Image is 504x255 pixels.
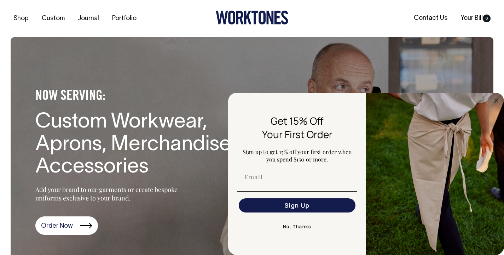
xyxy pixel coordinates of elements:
[243,148,352,163] span: Sign up to get 15% off your first order when you spend $150 or more.
[35,88,265,104] h4: NOW SERVING:
[237,220,357,234] button: No, Thanks
[411,12,450,24] a: Contact Us
[483,15,491,22] span: 0
[75,13,102,24] a: Journal
[458,12,493,24] a: Your Bill0
[366,93,504,255] img: 5e34ad8f-4f05-4173-92a8-ea475ee49ac9.jpeg
[262,127,332,141] span: Your First Order
[271,114,324,127] span: Get 15% Off
[228,93,504,255] div: FLYOUT Form
[109,13,139,24] a: Portfolio
[11,13,31,24] a: Shop
[492,96,500,105] button: Close dialog
[35,185,195,202] p: Add your brand to our garments or create bespoke uniforms exclusive to your brand.
[35,216,98,235] a: Order Now
[239,170,355,184] input: Email
[239,198,355,212] button: Sign Up
[35,111,265,179] h1: Custom Workwear, Aprons, Merchandise & Accessories
[39,13,68,24] a: Custom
